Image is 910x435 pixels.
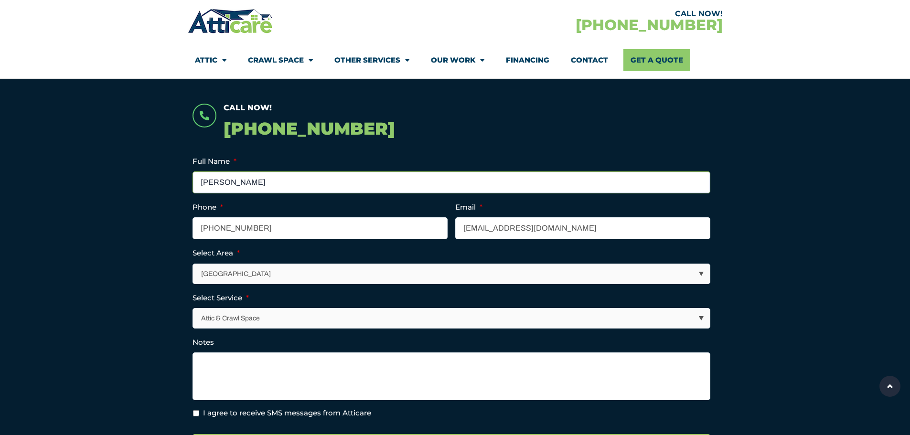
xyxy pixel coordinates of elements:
a: Other Services [334,49,409,71]
a: Crawl Space [248,49,313,71]
label: Notes [193,338,214,347]
label: Select Area [193,248,240,258]
label: I agree to receive SMS messages from Atticare [203,408,371,419]
label: Email [455,202,482,212]
div: CALL NOW! [455,10,723,18]
nav: Menu [195,49,716,71]
span: Call Now! [224,103,272,112]
a: Contact [571,49,608,71]
label: Select Service [193,293,249,303]
a: Attic [195,49,226,71]
label: Full Name [193,157,236,166]
a: Our Work [431,49,484,71]
label: Phone [193,202,223,212]
a: Financing [506,49,549,71]
a: Get A Quote [623,49,690,71]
